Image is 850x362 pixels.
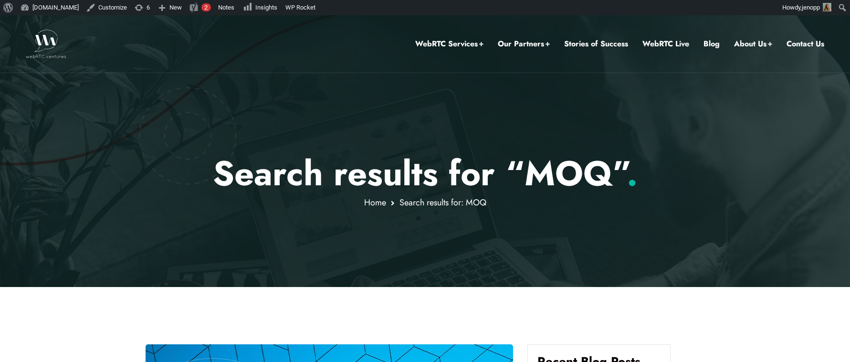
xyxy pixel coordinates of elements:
a: Our Partners [498,38,550,50]
span: . [627,149,638,198]
a: Home [364,196,386,209]
a: WebRTC Services [415,38,483,50]
p: Search results for “MOQ” [146,153,704,194]
span: 2 [204,4,208,11]
img: WebRTC.ventures [26,30,66,58]
span: Search results for: MOQ [399,196,486,209]
a: WebRTC Live [642,38,689,50]
a: Contact Us [787,38,824,50]
a: Blog [703,38,720,50]
span: jenopp [802,4,820,11]
a: Stories of Success [564,38,628,50]
a: About Us [734,38,772,50]
span: Insights [255,4,277,11]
